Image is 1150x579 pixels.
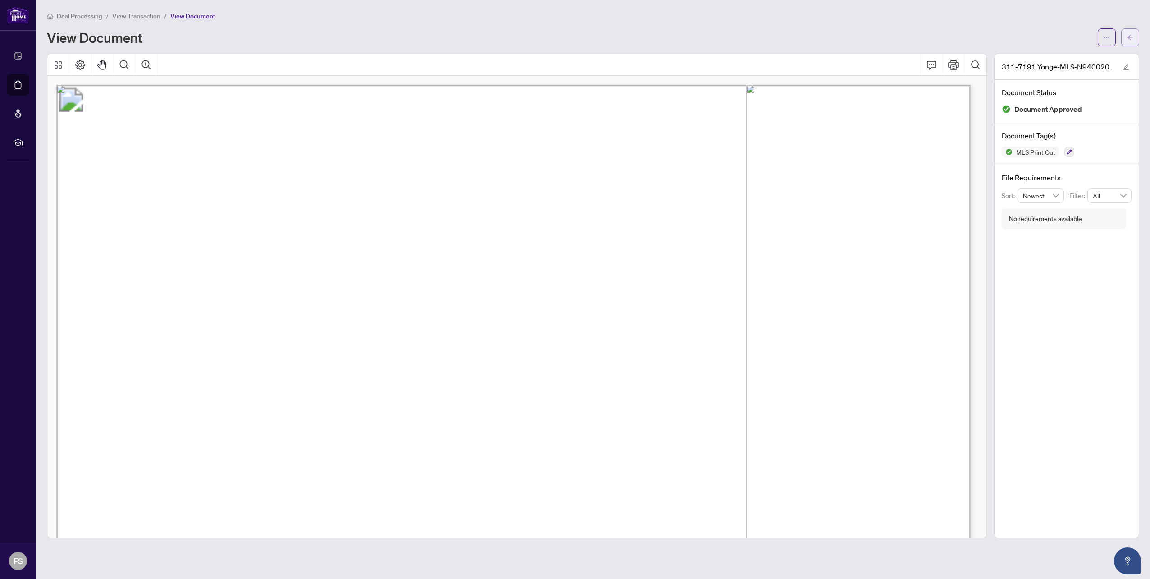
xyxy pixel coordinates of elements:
span: edit [1123,64,1129,70]
span: View Transaction [112,12,160,20]
span: All [1093,189,1126,202]
h4: File Requirements [1002,172,1132,183]
img: Document Status [1002,105,1011,114]
img: Status Icon [1002,147,1013,157]
span: 311-7191 Yonge-MLS-N9400200-SLD-040125-01.pdf [1002,61,1114,72]
h4: Document Status [1002,87,1132,98]
p: Filter: [1069,191,1087,201]
button: Open asap [1114,547,1141,574]
p: Sort: [1002,191,1018,201]
span: FS [14,555,23,567]
span: MLS Print Out [1013,149,1059,155]
h1: View Document [47,30,142,45]
div: No requirements available [1009,214,1082,224]
h4: Document Tag(s) [1002,130,1132,141]
span: home [47,13,53,19]
li: / [106,11,109,21]
img: logo [7,7,29,23]
span: View Document [170,12,215,20]
li: / [164,11,167,21]
span: arrow-left [1127,34,1133,41]
span: Deal Processing [57,12,102,20]
span: ellipsis [1104,34,1110,41]
span: Newest [1023,189,1059,202]
span: Document Approved [1014,103,1082,115]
